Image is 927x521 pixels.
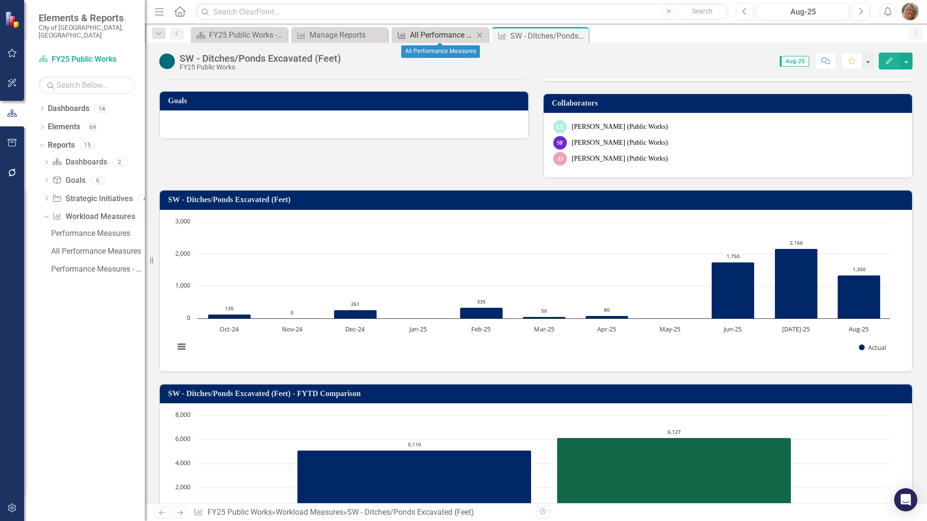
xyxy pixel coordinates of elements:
a: Strategic Initiatives [52,193,132,205]
input: Search Below... [39,77,135,94]
span: Search [692,7,713,15]
div: [PERSON_NAME] (Public Works) [572,138,668,148]
div: 6 [90,176,106,184]
text: 2,166 [790,239,803,246]
g: FYTD Actual, bar series 2 of 2 with 1 bar. [557,438,791,512]
text: 1,350 [853,266,866,273]
a: Performance Measures - Monthly Report [49,261,145,277]
text: Nov-24 [282,325,303,333]
div: » » [194,507,529,518]
a: Goals [52,175,85,186]
div: Open Intercom Messenger [894,488,917,511]
path: Mar-25, 50. Actual. [523,316,566,318]
a: Workload Measures [52,211,135,222]
text: Aug-25 [849,325,869,333]
div: 2 [112,158,127,166]
button: Aug-25 [757,3,849,20]
text: Mar-25 [534,325,554,333]
text: 50 [541,307,547,314]
h3: SW - Ditches/Ponds Excavated (Feet) [168,195,907,204]
a: Manage Reports [294,29,385,41]
a: Performance Measures [49,226,145,241]
div: All Performance Measures [410,29,474,41]
text: 80 [604,306,610,313]
text: 1,000 [175,281,190,289]
a: Reports [48,140,75,151]
div: [PERSON_NAME] (Public Works) [572,122,668,132]
g: PYTD Actual, bar series 1 of 2 with 1 bar. [297,451,532,512]
text: 1,750 [727,253,740,260]
text: Jan-25 [408,325,427,333]
button: View chart menu, Chart [175,340,188,354]
text: [DATE]-25 [782,325,810,333]
div: FY25 Public Works - Strategic Plan [209,29,285,41]
text: 3,000 [175,217,190,225]
text: Oct-24 [220,325,239,333]
button: Search [678,5,726,18]
text: 6,000 [175,434,190,443]
div: Aug-25 [760,6,846,18]
div: 15 [80,141,95,150]
a: Workload Measures [276,507,343,517]
div: SW - Ditches/Ponds Excavated (Feet) [347,507,474,517]
path: Apr-25, 80. Actual. [586,315,629,318]
path: Jul-25, 2,166. Actual. [775,248,818,318]
h3: SW - Ditches/Ponds Excavated (Feet) - FYTD Comparison [168,389,907,398]
text: 0 [187,313,190,322]
div: 3 [140,213,155,221]
div: SF [553,136,567,150]
text: Dec-24 [345,325,365,333]
div: 4 [138,194,153,203]
path: Oct-24, 135. Actual. [208,314,251,318]
img: ClearPoint Strategy [5,11,22,27]
div: Chart. Highcharts interactive chart. [169,217,902,362]
h3: Collaborators [552,99,907,108]
path: Aug-25, 6,127. FYTD Actual. [557,438,791,512]
path: Aug-25, 5,110. PYTD Actual. [297,451,532,512]
div: JJ [553,152,567,165]
path: Feb-25, 335. Actual. [460,307,503,318]
div: SW - Ditches/Ponds Excavated (Feet) [510,30,586,42]
div: Performance Measures [51,229,145,238]
div: Manage Reports [309,29,385,41]
button: Show Actual [859,343,886,352]
img: No Target Set [159,54,175,69]
text: Apr-25 [597,325,616,333]
div: 69 [85,123,100,131]
text: 8,000 [175,410,190,419]
a: FY25 Public Works - Strategic Plan [193,29,285,41]
div: All Performance Measures [401,45,480,58]
div: FY25 Public Works [180,64,341,71]
text: 2,000 [175,249,190,258]
text: 6,127 [668,428,681,435]
text: May-25 [660,325,680,333]
a: All Performance Measures [49,244,145,259]
small: City of [GEOGRAPHIC_DATA], [GEOGRAPHIC_DATA] [39,24,135,40]
text: 0 [291,309,294,316]
span: Elements & Reports [39,12,135,24]
a: FY25 Public Works [208,507,272,517]
div: 14 [94,105,110,113]
img: Hallie Pelham [901,3,919,20]
input: Search ClearPoint... [196,3,729,20]
text: Jun-25 [723,325,742,333]
path: Aug-25, 1,350. Actual. [838,275,881,318]
a: Dashboards [48,103,89,114]
a: FY25 Public Works [39,54,135,65]
text: 261 [351,301,360,307]
div: SW - Ditches/Ponds Excavated (Feet) [180,53,341,64]
h3: Goals [168,96,523,105]
a: Elements [48,122,80,133]
text: 135 [225,305,234,312]
a: All Performance Measures [394,29,474,41]
text: 2,000 [175,482,190,491]
div: All Performance Measures [51,247,145,256]
path: Dec-24, 261. Actual. [334,310,377,318]
text: 5,110 [408,441,421,448]
text: 4,000 [175,458,190,467]
div: [PERSON_NAME] (Public Works) [572,154,668,164]
path: Jun-25, 1,750. Actual. [712,262,755,318]
a: Dashboards [52,157,107,168]
span: Aug-25 [780,56,809,67]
